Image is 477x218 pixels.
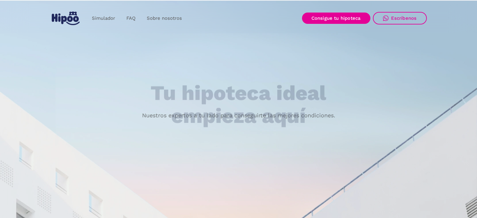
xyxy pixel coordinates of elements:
a: Simulador [86,12,121,24]
a: Sobre nosotros [141,12,188,24]
a: FAQ [121,12,141,24]
a: Consigue tu hipoteca [302,13,370,24]
a: home [50,9,81,28]
a: Escríbenos [373,12,427,24]
div: Escríbenos [391,15,417,21]
h1: Tu hipoteca ideal empieza aquí [119,82,357,127]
